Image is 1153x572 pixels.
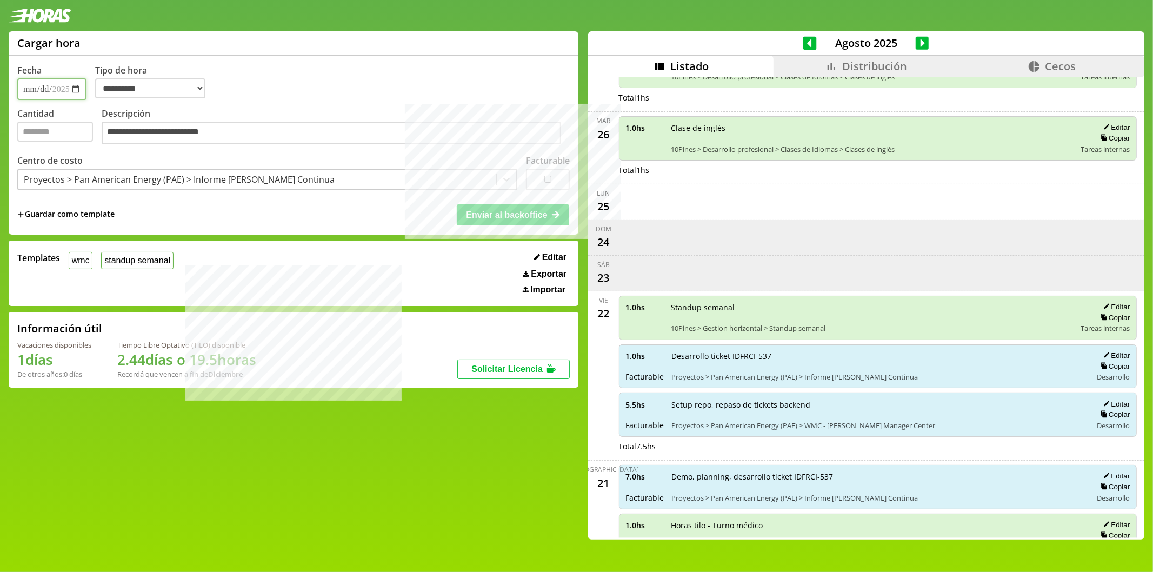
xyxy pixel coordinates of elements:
span: Proyectos > Pan American Energy (PAE) > WMC - [PERSON_NAME] Manager Center [672,421,1085,430]
div: Proyectos > Pan American Energy (PAE) > Informe [PERSON_NAME] Continua [24,174,335,185]
h2: Información útil [17,321,102,336]
span: Demo, planning, desarrollo ticket IDFRCI-537 [672,471,1085,482]
span: 10Pines > Desarrollo profesional > Clases de Idiomas > Clases de inglés [671,72,1074,82]
span: Facturable [626,493,664,503]
button: wmc [69,252,92,269]
div: 22 [595,305,612,322]
div: Recordá que vencen a fin de [117,369,256,379]
button: Editar [531,252,570,263]
button: Editar [1100,351,1130,360]
div: 24 [595,234,612,251]
button: Copiar [1097,313,1130,322]
span: Distribución [842,59,907,74]
button: Exportar [520,269,570,280]
button: Editar [1100,123,1130,132]
div: Total 1 hs [619,92,1137,103]
span: + [17,209,24,221]
span: Proyectos > Pan American Energy (PAE) > Informe [PERSON_NAME] Continua [672,493,1085,503]
span: 10Pines > Desarrollo profesional > Clases de Idiomas > Clases de inglés [671,144,1074,154]
span: 5.5 hs [626,400,664,410]
b: Diciembre [208,369,243,379]
button: Editar [1100,400,1130,409]
div: sáb [597,260,610,269]
span: 1.0 hs [626,123,664,133]
div: 26 [595,125,612,143]
label: Centro de costo [17,155,83,167]
h1: Cargar hora [17,36,81,50]
div: Total 1 hs [619,165,1137,175]
span: Desarrollo ticket IDFRCI-537 [672,351,1085,361]
button: Editar [1100,302,1130,311]
span: Desarrollo [1097,372,1130,382]
label: Tipo de hora [95,64,214,100]
img: logotipo [9,9,71,23]
span: Listado [670,59,709,74]
div: Tiempo Libre Optativo (TiLO) disponible [117,340,256,350]
button: Copiar [1097,134,1130,143]
span: Agosto 2025 [817,36,916,50]
button: Copiar [1097,531,1130,540]
div: Total 7.5 hs [619,441,1137,451]
span: 7.0 hs [626,471,664,482]
span: +Guardar como template [17,209,115,221]
label: Facturable [526,155,570,167]
span: Horas tilo - Turno médico [671,520,1074,530]
span: Desarrollo [1097,493,1130,503]
div: [DEMOGRAPHIC_DATA] [568,465,639,474]
span: Tareas internas [1081,323,1130,333]
label: Cantidad [17,108,102,147]
textarea: Descripción [102,122,561,144]
button: Copiar [1097,362,1130,371]
span: Desarrollo [1097,421,1130,430]
label: Fecha [17,64,42,76]
span: 1.0 hs [626,520,664,530]
div: mar [597,116,611,125]
span: Facturable [626,371,664,382]
span: Importar [530,285,565,295]
div: vie [599,296,608,305]
span: Standup semanal [671,302,1074,312]
span: Proyectos > Pan American Energy (PAE) > Informe [PERSON_NAME] Continua [672,372,1085,382]
span: Tareas internas [1081,144,1130,154]
button: Copiar [1097,410,1130,419]
button: Solicitar Licencia [457,360,570,379]
h1: 2.44 días o 19.5 horas [117,350,256,369]
select: Tipo de hora [95,78,205,98]
span: 1.0 hs [626,351,664,361]
span: Solicitar Licencia [471,364,543,374]
span: Enviar al backoffice [466,210,547,220]
div: 21 [595,474,612,491]
span: Clase de inglés [671,123,1074,133]
div: Vacaciones disponibles [17,340,91,350]
span: 1.0 hs [626,302,664,312]
div: scrollable content [588,77,1144,538]
input: Cantidad [17,122,93,142]
h1: 1 días [17,350,91,369]
div: dom [596,224,611,234]
div: De otros años: 0 días [17,369,91,379]
span: Setup repo, repaso de tickets backend [672,400,1085,410]
span: Cecos [1045,59,1076,74]
div: lun [597,189,610,198]
span: Facturable [626,420,664,430]
button: Editar [1100,471,1130,481]
span: Exportar [531,269,566,279]
button: Enviar al backoffice [457,204,569,225]
button: Editar [1100,520,1130,529]
span: Editar [542,252,566,262]
div: 25 [595,198,612,215]
span: Templates [17,252,60,264]
span: 10Pines > Gestion horizontal > Standup semanal [671,323,1074,333]
button: standup semanal [101,252,173,269]
button: Copiar [1097,482,1130,491]
span: Tareas internas [1081,72,1130,82]
label: Descripción [102,108,570,147]
div: 23 [595,269,612,287]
